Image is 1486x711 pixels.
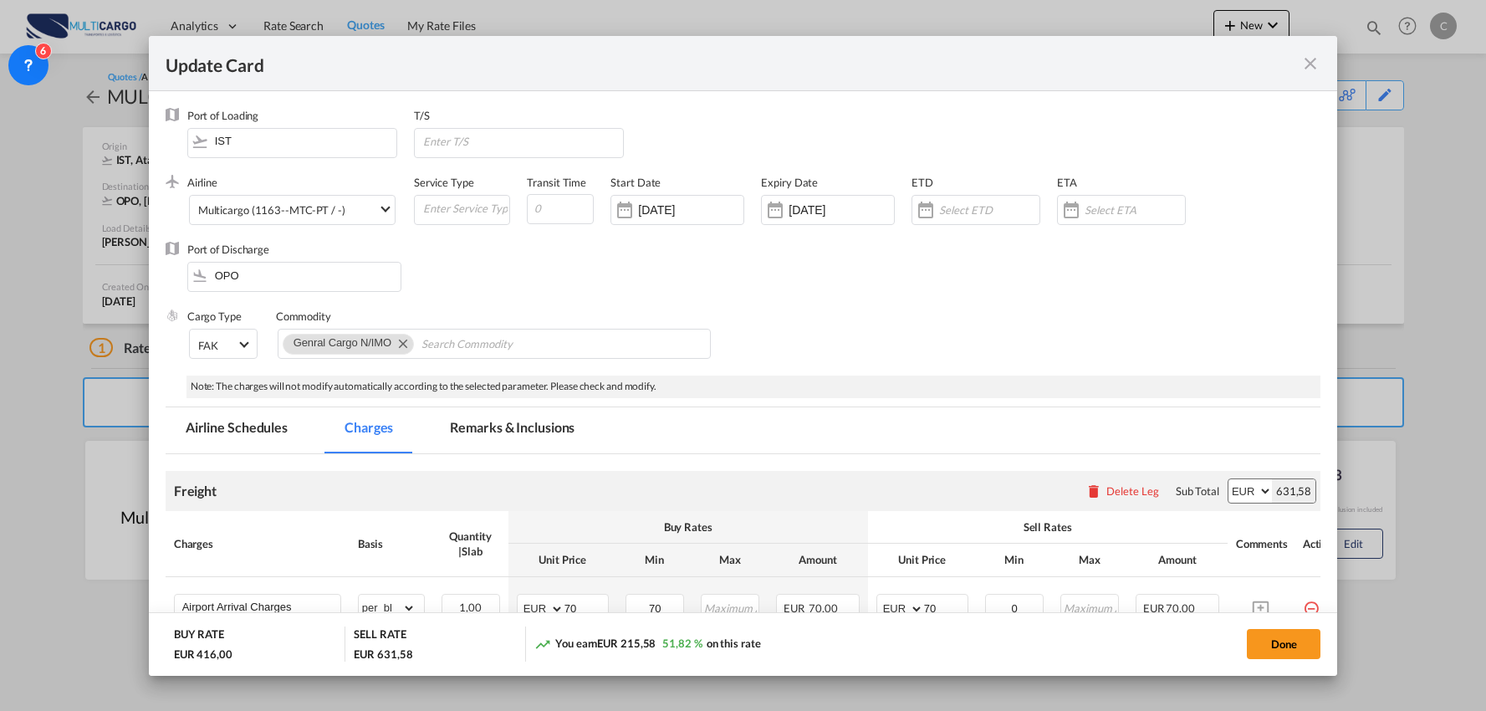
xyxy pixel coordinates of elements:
[702,595,758,620] input: Maximum Amount
[198,339,218,352] div: FAK
[166,407,612,453] md-pagination-wrapper: Use the left and right arrow keys to navigate between tabs
[174,536,341,551] div: Charges
[638,203,743,217] input: Start Date
[189,195,396,225] md-select: Select Airline: Multicargo (1163--MTC-PT / -)
[1052,544,1127,576] th: Max
[912,176,933,189] label: ETD
[1057,176,1077,189] label: ETA
[1085,483,1102,499] md-icon: icon-delete
[662,637,702,650] span: 51,82 %
[189,329,258,359] md-select: Select Cargo type: FAK
[1062,595,1118,620] input: Maximum Amount
[876,519,1219,535] div: Sell Rates
[358,536,425,551] div: Basis
[187,243,269,256] label: Port of Discharge
[175,595,340,620] md-input-container: Airport Arrival Charges
[459,601,482,614] span: 1,00
[187,309,242,323] label: Cargo Type
[527,176,586,189] label: Transit Time
[166,53,1301,74] div: Update Card
[987,595,1043,620] input: Minimum Amount
[768,544,868,576] th: Amount
[939,203,1039,217] input: Select ETD
[508,544,617,576] th: Unit Price
[1085,484,1159,498] button: Delete Leg
[442,529,500,559] div: Quantity | Slab
[414,176,474,189] label: Service Type
[809,601,838,615] span: 70,00
[276,309,331,323] label: Commodity
[354,647,412,662] div: EUR 631,58
[359,595,416,621] select: per_bl
[534,636,760,653] div: You earn on this rate
[617,544,692,576] th: Min
[414,109,430,122] label: T/S
[1295,511,1351,576] th: Action
[421,196,510,221] input: Enter Service Type
[1272,479,1315,503] div: 631,58
[1176,483,1219,499] div: Sub Total
[187,176,217,189] label: Airline
[564,595,608,620] input: 70
[517,519,860,535] div: Buy Rates
[610,176,661,189] label: Start Date
[1166,601,1195,615] span: 70,00
[278,329,711,359] md-chips-wrap: Chips container. Use arrow keys to select chips.
[166,309,179,322] img: cargo.png
[761,176,818,189] label: Expiry Date
[174,647,232,662] div: EUR 416,00
[977,544,1052,576] th: Min
[868,544,977,576] th: Unit Price
[1247,629,1320,659] button: Done
[430,407,595,453] md-tab-item: Remarks & Inclusions
[1106,484,1159,498] div: Delete Leg
[354,627,406,646] div: SELL RATE
[421,331,574,358] input: Search Commodity
[627,595,683,620] input: Minimum Amount
[166,407,308,453] md-tab-item: Airline Schedules
[196,263,401,288] input: Enter Port of Discharge
[1127,544,1228,576] th: Amount
[388,335,413,351] button: Remove Genral Cargo N/IMO
[597,637,656,650] span: EUR 215,58
[174,627,224,646] div: BUY RATE
[187,109,259,122] label: Port of Loading
[1300,54,1320,74] md-icon: icon-close fg-AAA8AD m-0 pointer
[1303,594,1320,611] md-icon: icon-minus-circle-outline red-400-fg pt-7
[1085,203,1185,217] input: Select ETA
[692,544,768,576] th: Max
[182,595,340,620] input: Charge Name
[294,335,395,351] div: Genral Cargo N/IMO. Press delete to remove this chip.
[294,336,391,349] span: Genral Cargo N/IMO
[198,203,345,217] div: Multicargo (1163--MTC-PT / -)
[324,407,413,453] md-tab-item: Charges
[196,129,396,154] input: Enter Port of Loading
[789,203,894,217] input: Expiry Date
[421,129,623,154] input: Enter T/S
[186,376,1321,398] div: Note: The charges will not modify automatically according to the selected parameter. Please check...
[527,194,594,224] input: 0
[534,636,551,652] md-icon: icon-trending-up
[1143,601,1164,615] span: EUR
[924,595,968,620] input: 70
[149,36,1338,676] md-dialog: Update CardPort of ...
[174,482,217,500] div: Freight
[1228,511,1295,576] th: Comments
[784,601,807,615] span: EUR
